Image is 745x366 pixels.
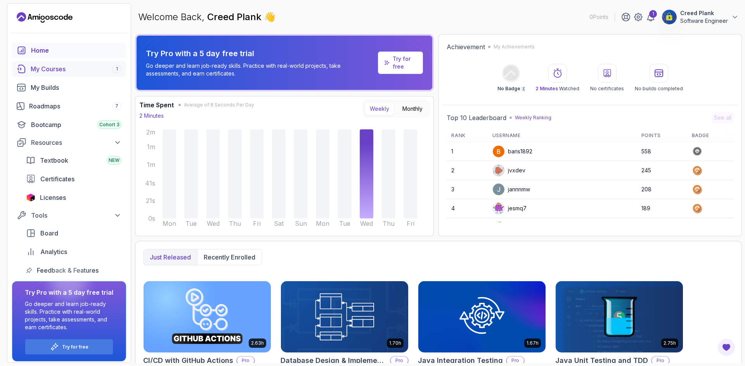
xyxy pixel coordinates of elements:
tspan: Sun [295,220,307,227]
div: baris1892 [492,145,532,158]
p: 1.70h [389,340,401,346]
tspan: Tue [339,220,350,227]
a: courses [12,61,126,77]
tspan: 1m [147,161,155,168]
div: jannnmw [492,183,530,196]
span: Average of 8 Seconds Per Day [184,102,254,108]
img: CI/CD with GitHub Actions card [144,281,271,352]
div: Home [31,46,121,55]
tspan: Wed [207,220,220,227]
p: 2.63h [251,340,264,346]
button: Try for free [25,339,113,355]
a: board [21,225,126,241]
p: No certificates [590,86,624,92]
td: 208 [637,180,687,199]
h2: Top 10 Leaderboard [447,113,506,122]
img: user profile image [493,222,504,233]
tspan: Fri [407,220,414,227]
img: default monster avatar [493,203,504,214]
div: jesmq7 [492,202,527,215]
p: 2.75h [664,340,676,346]
p: No Badge :( [497,86,525,92]
p: Pro [507,357,524,364]
span: 7 [115,103,118,109]
a: licenses [21,190,126,205]
button: Monthly [397,102,428,115]
p: Welcome Back, [138,11,275,23]
a: Landing page [17,11,73,24]
span: Creed Plank [207,11,264,22]
img: Java Integration Testing card [418,281,546,352]
tspan: 2m [146,128,155,136]
button: Recently enrolled [197,249,262,265]
th: Rank [447,129,487,142]
div: Bootcamp [31,120,121,129]
button: See all [712,112,734,123]
button: Tools [12,208,126,222]
tspan: 41s [145,179,155,187]
div: 1 [649,10,657,18]
img: Database Design & Implementation card [281,281,408,352]
img: default monster avatar [493,165,504,176]
tspan: Wed [360,220,373,227]
tspan: Mon [163,220,176,227]
a: Try for free [62,344,88,350]
p: No builds completed [635,86,683,92]
span: Analytics [40,247,67,256]
th: Username [488,129,637,142]
h2: Java Integration Testing [418,355,503,366]
img: user profile image [493,146,504,157]
a: Try for free [393,55,417,70]
a: certificates [21,171,126,187]
tspan: 21s [146,197,155,204]
div: jvxdev [492,164,525,177]
td: 1 [447,142,487,161]
tspan: Fri [253,220,261,227]
td: 5 [447,218,487,237]
td: 558 [637,142,687,161]
p: Weekly Ranking [515,115,551,121]
th: Points [637,129,687,142]
td: 245 [637,161,687,180]
td: 4 [447,199,487,218]
p: 1.67h [527,340,539,346]
td: 189 [637,199,687,218]
img: user profile image [662,10,677,24]
h2: Java Unit Testing and TDD [555,355,648,366]
p: 2 Minutes [139,112,164,120]
img: Java Unit Testing and TDD card [556,281,683,352]
p: Go deeper and learn job-ready skills. Practice with real-world projects, take assessments, and ea... [146,62,375,77]
a: analytics [21,244,126,259]
tspan: Thu [383,220,395,227]
button: Open Feedback Button [717,338,736,357]
td: 2 [447,161,487,180]
a: home [12,43,126,58]
img: jetbrains icon [26,194,35,201]
span: Cohort 3 [99,122,120,128]
tspan: Tue [185,220,197,227]
img: user profile image [493,184,504,195]
p: Recently enrolled [204,253,255,262]
div: cemd [492,221,522,234]
td: 181 [637,218,687,237]
h2: Database Design & Implementation [281,355,387,366]
span: 👋 [264,11,276,24]
div: Tools [31,211,121,220]
p: 0 Points [589,13,608,21]
span: NEW [109,157,120,163]
a: bootcamp [12,117,126,132]
span: Textbook [40,156,68,165]
p: Pro [237,357,254,364]
p: Try Pro with a 5 day free trial [146,48,375,59]
tspan: 1m [147,143,155,151]
tspan: 0s [148,215,155,222]
h2: Achievement [447,42,485,52]
tspan: Thu [229,220,241,227]
a: Try for free [378,52,423,74]
p: Just released [150,253,191,262]
a: feedback [21,263,126,278]
a: builds [12,80,126,95]
td: 3 [447,180,487,199]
